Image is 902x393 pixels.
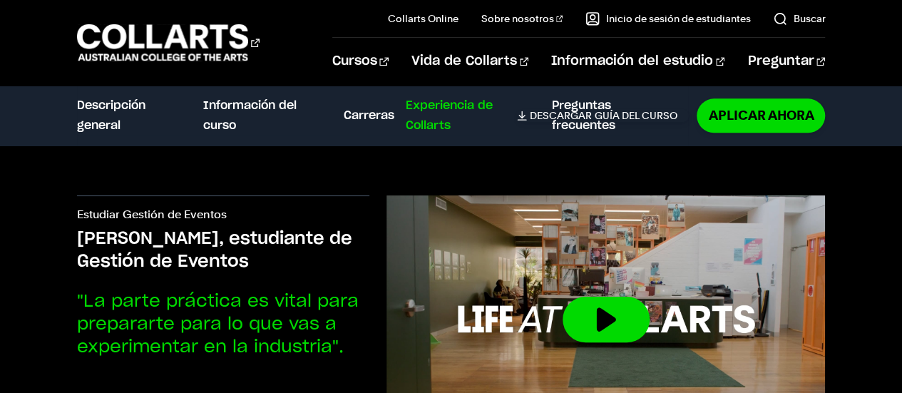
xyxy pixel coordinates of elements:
a: Aplicar ahora [697,98,825,132]
font: Buscar [793,13,825,24]
font: Preguntar [747,55,814,68]
font: Guía del curso [595,110,677,121]
font: Descripción general [77,100,145,131]
font: Collarts Online [388,13,458,24]
font: Información del curso [203,100,297,131]
font: Vida de Collarts [411,55,517,68]
a: Preguntas frecuentes [551,97,615,134]
font: Cursos [332,55,377,68]
a: Sobre nosotros [481,11,563,26]
font: Preguntas frecuentes [551,100,615,131]
a: Descripción general [77,97,145,134]
a: Información del curso [203,97,297,134]
font: Información del estudio [551,55,713,68]
a: Collarts Online [388,11,458,26]
div: Ir a la página de inicio [77,22,260,63]
font: Descargar [530,110,592,121]
font: Aplicar ahora [708,108,814,123]
font: [PERSON_NAME], estudiante de Gestión de Eventos [77,230,352,270]
a: Carreras [344,107,394,124]
font: "La parte práctica es vital para prepararte para lo que vas a experimentar en la industria". [77,293,359,356]
a: Experiencia de Collarts [405,97,492,134]
a: Inicio de sesión de estudiantes [585,11,750,26]
font: Sobre nosotros [481,13,554,24]
a: Información del estudio [551,38,724,85]
font: Estudiar Gestión de Eventos [77,208,227,221]
a: Preguntar [747,38,825,85]
font: Experiencia de Collarts [405,100,492,131]
a: DescargarGuía del curso [517,109,689,122]
font: Carreras [344,110,394,121]
font: Inicio de sesión de estudiantes [605,13,750,24]
a: Buscar [773,11,825,26]
a: Cursos [332,38,389,85]
a: Vida de Collarts [411,38,528,85]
